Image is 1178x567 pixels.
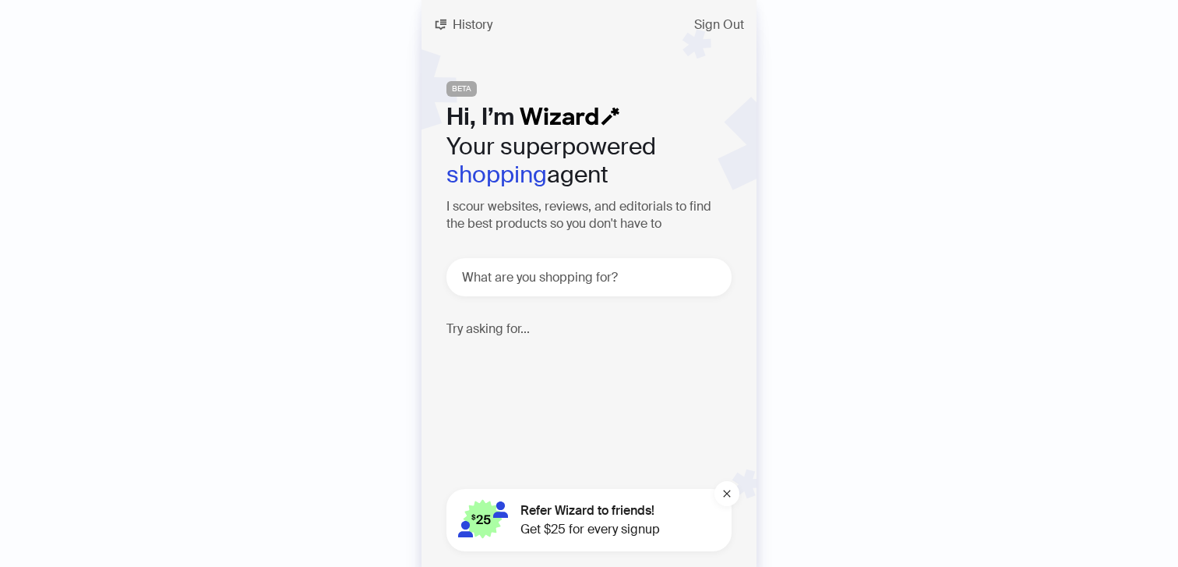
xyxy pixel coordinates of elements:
[453,19,492,31] span: History
[446,101,514,132] span: Hi, I’m
[446,81,477,97] span: BETA
[722,489,732,498] span: close
[421,12,505,37] button: History
[520,501,660,520] span: Refer Wizard to friends!
[461,349,728,395] p: I’m looking for a sunscreen that is under $20 and at least SPF 50+ ☀️
[446,159,547,190] em: shopping
[461,349,734,395] div: I’m looking for a sunscreen that is under $20 and at least SPF 50+ ☀️
[446,489,732,551] button: Refer Wizard to friends!Get $25 for every signup
[446,133,732,189] h2: Your superpowered agent
[520,520,660,539] span: Get $25 for every signup
[694,19,744,31] span: Sign Out
[446,321,732,336] h4: Try asking for...
[446,198,732,233] h3: I scour websites, reviews, and editorials to find the best products so you don't have to
[682,12,757,37] button: Sign Out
